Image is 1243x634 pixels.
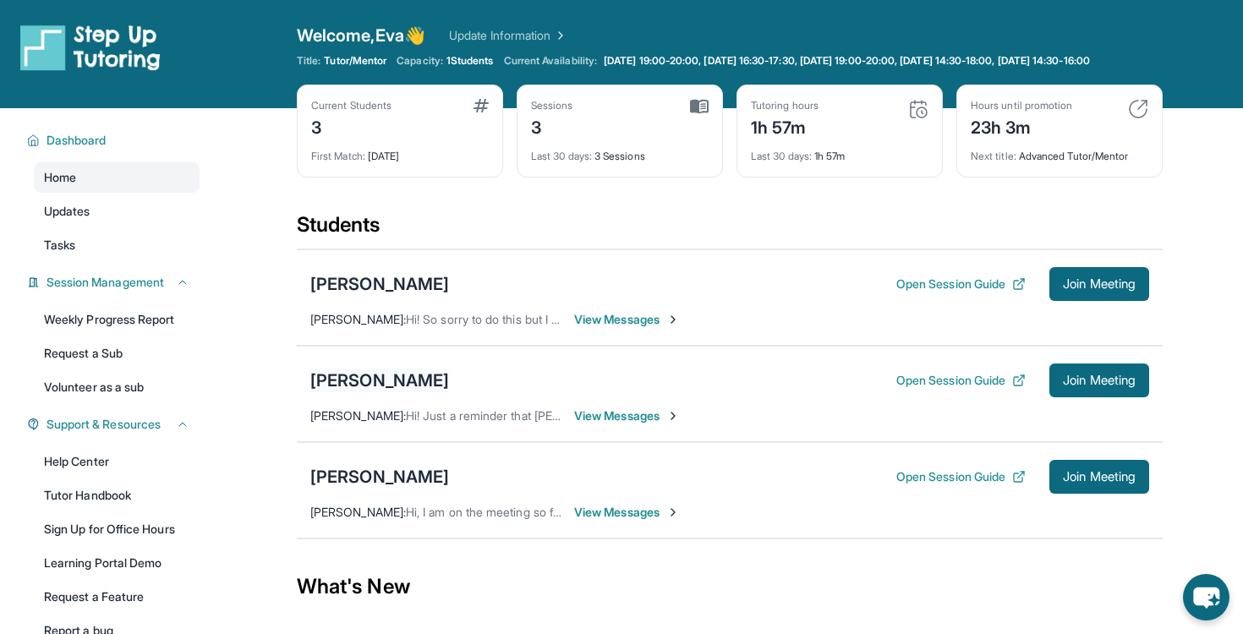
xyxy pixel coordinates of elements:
[971,112,1072,139] div: 23h 3m
[1049,363,1149,397] button: Join Meeting
[574,407,680,424] span: View Messages
[751,99,819,112] div: Tutoring hours
[690,99,709,114] img: card
[1049,267,1149,301] button: Join Meeting
[40,274,189,291] button: Session Management
[310,369,449,392] div: [PERSON_NAME]
[34,514,200,544] a: Sign Up for Office Hours
[47,274,164,291] span: Session Management
[40,416,189,433] button: Support & Resources
[908,99,928,119] img: card
[406,505,1002,519] span: Hi, I am on the meeting so feel free to have [PERSON_NAME] join any time! Let me know if you have...
[406,408,797,423] span: Hi! Just a reminder that [PERSON_NAME] has a session [DATE] from 5-6.
[311,112,392,139] div: 3
[531,139,709,163] div: 3 Sessions
[971,150,1016,162] span: Next title :
[311,139,489,163] div: [DATE]
[574,311,680,328] span: View Messages
[44,169,76,186] span: Home
[297,211,1163,249] div: Students
[600,54,1093,68] a: [DATE] 19:00-20:00, [DATE] 16:30-17:30, [DATE] 19:00-20:00, [DATE] 14:30-18:00, [DATE] 14:30-16:00
[297,54,320,68] span: Title:
[20,24,161,71] img: logo
[297,24,425,47] span: Welcome, Eva 👋
[34,304,200,335] a: Weekly Progress Report
[324,54,386,68] span: Tutor/Mentor
[44,203,90,220] span: Updates
[971,139,1148,163] div: Advanced Tutor/Mentor
[310,465,449,489] div: [PERSON_NAME]
[971,99,1072,112] div: Hours until promotion
[751,150,812,162] span: Last 30 days :
[474,99,489,112] img: card
[34,230,200,260] a: Tasks
[531,99,573,112] div: Sessions
[311,150,365,162] span: First Match :
[34,196,200,227] a: Updates
[310,505,406,519] span: [PERSON_NAME] :
[310,408,406,423] span: [PERSON_NAME] :
[896,276,1026,292] button: Open Session Guide
[446,54,494,68] span: 1 Students
[666,409,680,423] img: Chevron-Right
[666,313,680,326] img: Chevron-Right
[34,162,200,193] a: Home
[504,54,597,68] span: Current Availability:
[574,504,680,521] span: View Messages
[751,112,819,139] div: 1h 57m
[44,237,75,254] span: Tasks
[34,372,200,402] a: Volunteer as a sub
[1063,375,1136,385] span: Join Meeting
[34,480,200,511] a: Tutor Handbook
[550,27,567,44] img: Chevron Right
[297,549,1163,624] div: What's New
[34,548,200,578] a: Learning Portal Demo
[896,372,1026,389] button: Open Session Guide
[604,54,1090,68] span: [DATE] 19:00-20:00, [DATE] 16:30-17:30, [DATE] 19:00-20:00, [DATE] 14:30-18:00, [DATE] 14:30-16:00
[1063,279,1136,289] span: Join Meeting
[34,446,200,477] a: Help Center
[310,272,449,296] div: [PERSON_NAME]
[397,54,443,68] span: Capacity:
[1063,472,1136,482] span: Join Meeting
[666,506,680,519] img: Chevron-Right
[751,139,928,163] div: 1h 57m
[34,338,200,369] a: Request a Sub
[311,99,392,112] div: Current Students
[47,416,161,433] span: Support & Resources
[1049,460,1149,494] button: Join Meeting
[310,312,406,326] span: [PERSON_NAME] :
[1183,574,1229,620] button: chat-button
[40,132,189,149] button: Dashboard
[47,132,107,149] span: Dashboard
[34,582,200,612] a: Request a Feature
[531,112,573,139] div: 3
[896,468,1026,485] button: Open Session Guide
[1128,99,1148,119] img: card
[449,27,567,44] a: Update Information
[531,150,592,162] span: Last 30 days :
